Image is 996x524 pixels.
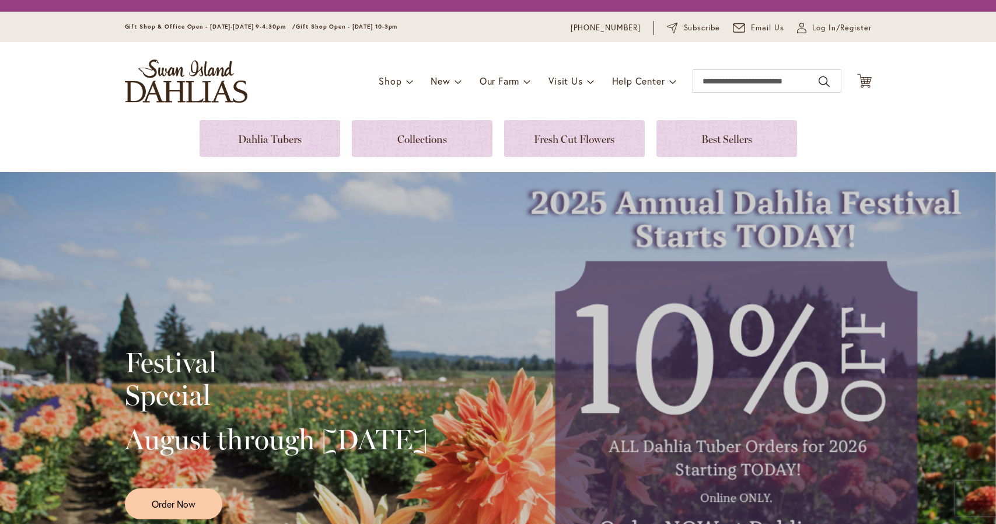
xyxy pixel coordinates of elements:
h2: August through [DATE] [125,423,428,456]
h2: Festival Special [125,346,428,411]
button: Search [819,72,829,91]
span: Email Us [751,22,784,34]
span: Visit Us [548,75,582,87]
span: Help Center [612,75,665,87]
a: [PHONE_NUMBER] [571,22,641,34]
span: Shop [379,75,401,87]
span: Order Now [152,497,195,511]
span: Gift Shop & Office Open - [DATE]-[DATE] 9-4:30pm / [125,23,296,30]
a: Email Us [733,22,784,34]
span: Log In/Register [812,22,872,34]
a: Order Now [125,488,222,519]
span: Gift Shop Open - [DATE] 10-3pm [296,23,397,30]
a: Log In/Register [797,22,872,34]
span: Our Farm [480,75,519,87]
a: store logo [125,60,247,103]
a: Subscribe [667,22,720,34]
span: Subscribe [684,22,721,34]
span: New [431,75,450,87]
